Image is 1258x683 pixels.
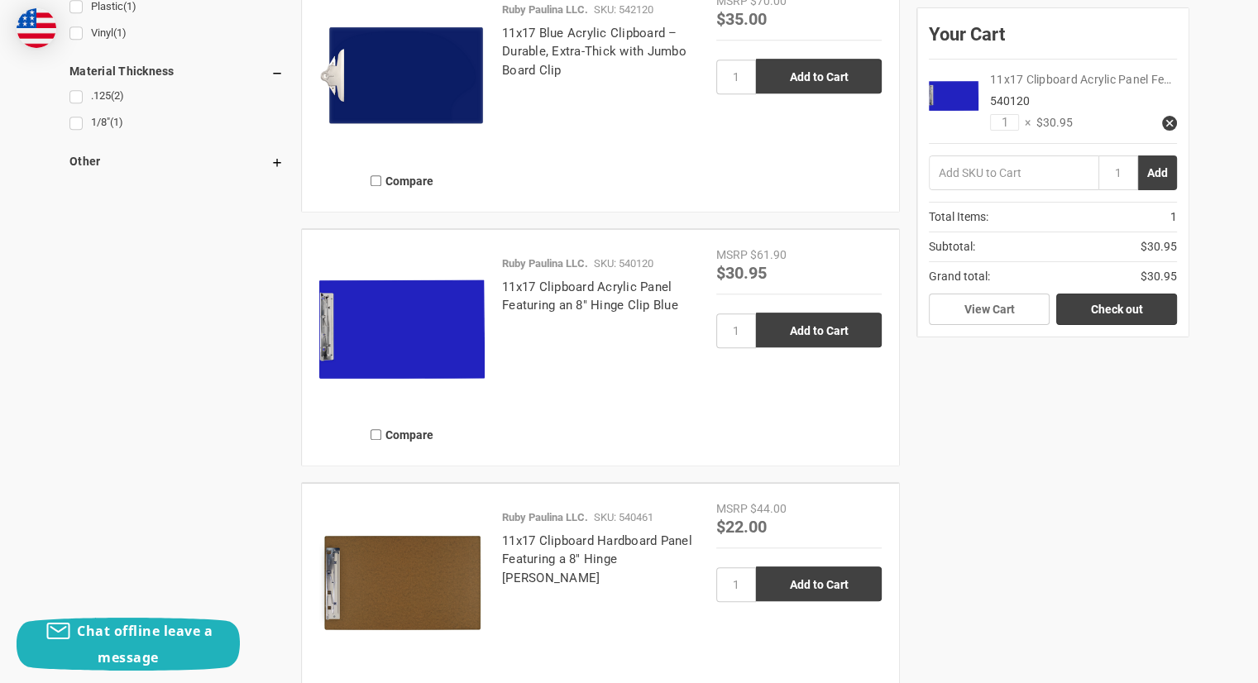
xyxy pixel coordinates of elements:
span: × [1019,114,1031,131]
label: Compare [319,421,485,448]
input: Add to Cart [756,59,882,93]
p: Ruby Paulina LLC. [502,509,588,526]
a: 11x17 Clipboard Acrylic Panel Featuring an 8" Hinge Clip Blue [502,279,678,313]
a: .125 [69,85,284,107]
input: Compare [371,175,381,186]
div: MSRP [716,500,748,518]
div: MSRP [716,246,748,264]
input: Add to Cart [756,566,882,601]
button: Chat offline leave a message [17,618,240,671]
img: duty and tax information for United States [17,8,56,48]
span: $30.95 [716,261,767,283]
p: SKU: 540461 [594,509,653,526]
span: Grand total: [929,268,990,285]
span: (1) [113,26,127,39]
h5: Material Thickness [69,61,284,81]
iframe: Google Customer Reviews [1122,638,1258,683]
a: 11x17 Blue Acrylic Clipboard – Durable, Extra-Thick with Jumbo Board Clip [502,26,686,78]
div: Your Cart [929,20,1177,60]
p: Ruby Paulina LLC. [502,2,588,18]
a: 1/8" [69,112,284,134]
p: SKU: 540120 [594,256,653,272]
input: Add to Cart [756,313,882,347]
span: Chat offline leave a message [77,622,213,666]
img: 11x17 Clipboard Acrylic Panel Featuring an 8" Hinge Clip Blue [319,246,485,412]
a: Check out [1056,294,1177,325]
span: (1) [110,116,123,128]
input: Add SKU to Cart [929,155,1098,190]
button: Add [1138,155,1177,190]
span: $30.95 [1141,238,1177,256]
span: $30.95 [1031,114,1073,131]
a: Vinyl [69,22,284,45]
span: $44.00 [750,502,787,515]
a: View Cart [929,294,1050,325]
img: 11x17 Clipboard Hardboard Panel Featuring a 8" Hinge Clip Brown [319,500,485,666]
span: $30.95 [1141,268,1177,285]
span: Total Items: [929,208,988,226]
span: 1 [1170,208,1177,226]
a: 11x17 Clipboard Hardboard Panel Featuring a 8" Hinge [PERSON_NAME] [502,533,692,585]
img: 11x17 Clipboard Acrylic Panel Featuring an 8" Hinge Clip Blue [929,71,978,121]
span: Subtotal: [929,238,975,256]
span: $22.00 [716,515,767,537]
p: Ruby Paulina LLC. [502,256,588,272]
span: (2) [111,89,124,102]
span: $35.00 [716,7,767,29]
a: 11x17 Clipboard Acrylic Panel Fe… [990,73,1171,86]
p: SKU: 542120 [594,2,653,18]
input: Compare [371,429,381,440]
label: Compare [319,167,485,194]
span: $61.90 [750,248,787,261]
span: 540120 [990,94,1030,107]
h5: Other [69,151,284,171]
